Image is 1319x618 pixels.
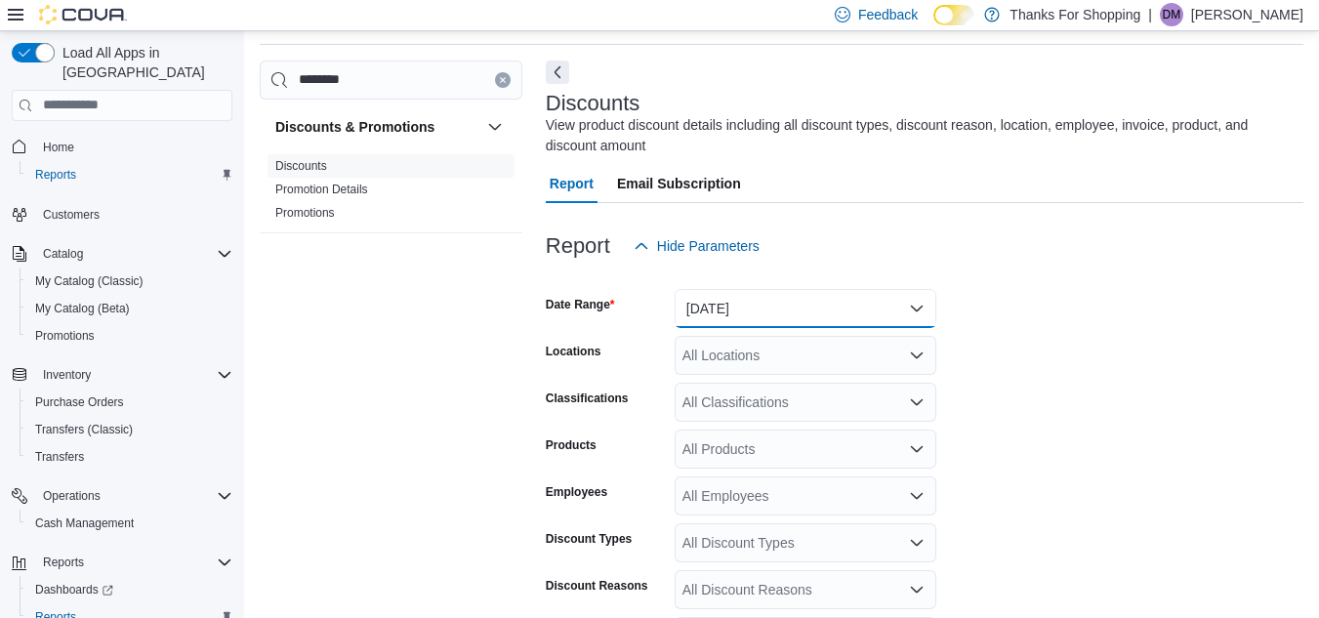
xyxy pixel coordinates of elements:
[275,206,335,220] a: Promotions
[909,394,925,410] button: Open list of options
[27,297,138,320] a: My Catalog (Beta)
[20,576,240,603] a: Dashboards
[909,348,925,363] button: Open list of options
[546,391,629,406] label: Classifications
[35,515,134,531] span: Cash Management
[546,92,640,115] h3: Discounts
[546,234,610,258] h3: Report
[1160,3,1183,26] div: Dustin Miller
[275,205,335,221] span: Promotions
[626,227,767,266] button: Hide Parameters
[35,394,124,410] span: Purchase Orders
[43,367,91,383] span: Inventory
[4,200,240,228] button: Customers
[858,5,918,24] span: Feedback
[20,510,240,537] button: Cash Management
[35,582,113,597] span: Dashboards
[35,242,91,266] button: Catalog
[275,183,368,196] a: Promotion Details
[35,449,84,465] span: Transfers
[43,140,74,155] span: Home
[1148,3,1152,26] p: |
[27,418,141,441] a: Transfers (Classic)
[260,154,522,232] div: Discounts & Promotions
[27,391,232,414] span: Purchase Orders
[43,488,101,504] span: Operations
[909,441,925,457] button: Open list of options
[546,437,597,453] label: Products
[35,242,232,266] span: Catalog
[27,324,232,348] span: Promotions
[20,416,240,443] button: Transfers (Classic)
[20,161,240,188] button: Reports
[27,512,142,535] a: Cash Management
[35,363,232,387] span: Inventory
[35,551,232,574] span: Reports
[27,512,232,535] span: Cash Management
[55,43,232,82] span: Load All Apps in [GEOGRAPHIC_DATA]
[909,582,925,597] button: Open list of options
[275,117,479,137] button: Discounts & Promotions
[546,578,648,594] label: Discount Reasons
[4,133,240,161] button: Home
[35,422,133,437] span: Transfers (Classic)
[4,549,240,576] button: Reports
[617,164,741,203] span: Email Subscription
[546,484,607,500] label: Employees
[495,72,511,88] button: Clear input
[27,269,151,293] a: My Catalog (Classic)
[35,167,76,183] span: Reports
[675,289,936,328] button: [DATE]
[43,555,84,570] span: Reports
[275,117,434,137] h3: Discounts & Promotions
[43,246,83,262] span: Catalog
[546,297,615,312] label: Date Range
[35,484,232,508] span: Operations
[35,363,99,387] button: Inventory
[546,344,601,359] label: Locations
[4,240,240,268] button: Catalog
[933,5,974,25] input: Dark Mode
[35,484,108,508] button: Operations
[20,389,240,416] button: Purchase Orders
[1191,3,1303,26] p: [PERSON_NAME]
[35,301,130,316] span: My Catalog (Beta)
[546,115,1294,156] div: View product discount details including all discount types, discount reason, location, employee, ...
[35,273,144,289] span: My Catalog (Classic)
[27,391,132,414] a: Purchase Orders
[1010,3,1140,26] p: Thanks For Shopping
[43,207,100,223] span: Customers
[275,158,327,174] span: Discounts
[1163,3,1181,26] span: DM
[20,322,240,350] button: Promotions
[27,269,232,293] span: My Catalog (Classic)
[27,297,232,320] span: My Catalog (Beta)
[20,295,240,322] button: My Catalog (Beta)
[27,445,232,469] span: Transfers
[657,236,760,256] span: Hide Parameters
[275,159,327,173] a: Discounts
[35,202,232,227] span: Customers
[20,268,240,295] button: My Catalog (Classic)
[4,482,240,510] button: Operations
[35,551,92,574] button: Reports
[909,488,925,504] button: Open list of options
[933,25,934,26] span: Dark Mode
[550,164,594,203] span: Report
[20,443,240,471] button: Transfers
[27,578,232,601] span: Dashboards
[27,445,92,469] a: Transfers
[35,135,232,159] span: Home
[27,578,121,601] a: Dashboards
[546,61,569,84] button: Next
[35,203,107,227] a: Customers
[27,418,232,441] span: Transfers (Classic)
[909,535,925,551] button: Open list of options
[27,163,232,186] span: Reports
[4,361,240,389] button: Inventory
[35,136,82,159] a: Home
[35,328,95,344] span: Promotions
[275,182,368,197] span: Promotion Details
[483,115,507,139] button: Discounts & Promotions
[27,163,84,186] a: Reports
